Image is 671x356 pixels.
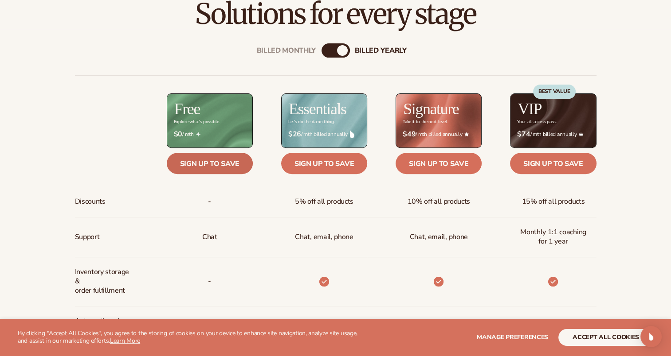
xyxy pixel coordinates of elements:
img: Signature_BG_eeb718c8-65ac-49e3-a4e5-327c6aa73146.jpg [396,94,481,147]
a: Sign up to save [281,153,367,174]
div: billed Yearly [355,46,407,54]
p: By clicking "Accept All Cookies", you agree to the storing of cookies on your device to enhance s... [18,330,364,345]
h2: Signature [403,101,459,117]
a: Sign up to save [167,153,253,174]
h2: VIP [518,101,542,117]
div: Open Intercom Messenger [640,326,662,347]
strong: $74 [517,130,530,139]
div: Explore what's possible. [174,120,220,124]
img: VIP_BG_199964bd-3653-43bc-8a67-789d2d7717b9.jpg [510,94,596,147]
span: / mth billed annually [403,130,475,139]
button: accept all cookies [558,329,653,346]
div: BEST VALUE [533,85,576,99]
h2: Essentials [289,101,346,117]
span: Monthly 1:1 coaching for 1 year [517,224,589,250]
span: 5% off all products [295,193,353,210]
span: Support [75,229,100,245]
a: Sign up to save [510,153,596,174]
span: - [208,318,211,334]
span: Automatic order payments [75,313,134,339]
span: Inventory storage & order fulfillment [75,264,134,298]
img: Free_Icon_bb6e7c7e-73f8-44bd-8ed0-223ea0fc522e.png [196,132,200,136]
button: Manage preferences [477,329,548,346]
span: / mth [174,130,246,139]
img: free_bg.png [167,94,252,147]
p: - [208,273,211,290]
span: Chat, email, phone [410,229,468,245]
div: Take it to the next level. [403,120,447,124]
span: Manage preferences [477,333,548,341]
h2: Free [174,101,200,117]
p: Chat [202,229,217,245]
span: - [208,193,211,210]
strong: $49 [403,130,416,139]
p: Chat, email, phone [295,229,353,245]
strong: $26 [288,130,301,139]
img: Crown_2d87c031-1b5a-4345-8312-a4356ddcde98.png [579,132,583,136]
img: Star_6.png [464,132,469,136]
div: Billed Monthly [257,46,316,54]
img: drop.png [350,130,354,138]
a: Learn More [110,337,140,345]
span: 15% off all products [522,193,585,210]
div: Let’s do the damn thing. [288,120,334,124]
a: Sign up to save [396,153,482,174]
div: Your all-access pass. [517,120,556,124]
span: / mth billed annually [517,130,589,139]
span: Discounts [75,193,106,210]
img: Essentials_BG_9050f826-5aa9-47d9-a362-757b82c62641.jpg [282,94,367,147]
span: 10% off all products [407,193,470,210]
span: / mth billed annually [288,130,360,139]
strong: $0 [174,130,182,139]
